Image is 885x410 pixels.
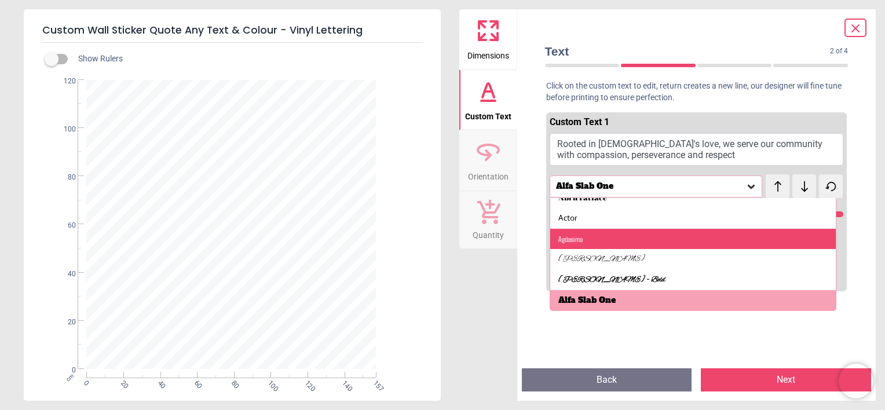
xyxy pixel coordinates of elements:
[42,19,422,43] h5: Custom Wall Sticker Quote Any Text & Colour - Vinyl Lettering
[558,254,645,265] div: [PERSON_NAME]
[465,105,511,123] span: Custom Text
[536,80,858,103] p: Click on the custom text to edit, return creates a new line, our designer will fine tune before p...
[52,52,441,66] div: Show Rulers
[839,364,873,398] iframe: Brevo live chat
[558,295,616,306] div: Alfa Slab One
[558,233,583,245] div: Agdasima
[459,9,517,69] button: Dimensions
[558,213,577,224] div: Actor
[550,116,609,127] span: Custom Text 1
[459,70,517,130] button: Custom Text
[558,274,665,286] div: [PERSON_NAME] - Bold
[550,133,844,166] button: Rooted in [DEMOGRAPHIC_DATA]'s love, we serve our community with compassion, perseverance and res...
[473,224,504,241] span: Quantity
[522,368,692,391] button: Back
[701,368,871,391] button: Next
[555,181,746,191] div: Alfa Slab One
[459,191,517,249] button: Quantity
[545,43,831,60] span: Text
[830,46,848,56] span: 2 of 4
[459,130,517,191] button: Orientation
[468,166,509,183] span: Orientation
[467,45,509,62] span: Dimensions
[54,76,76,86] span: 120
